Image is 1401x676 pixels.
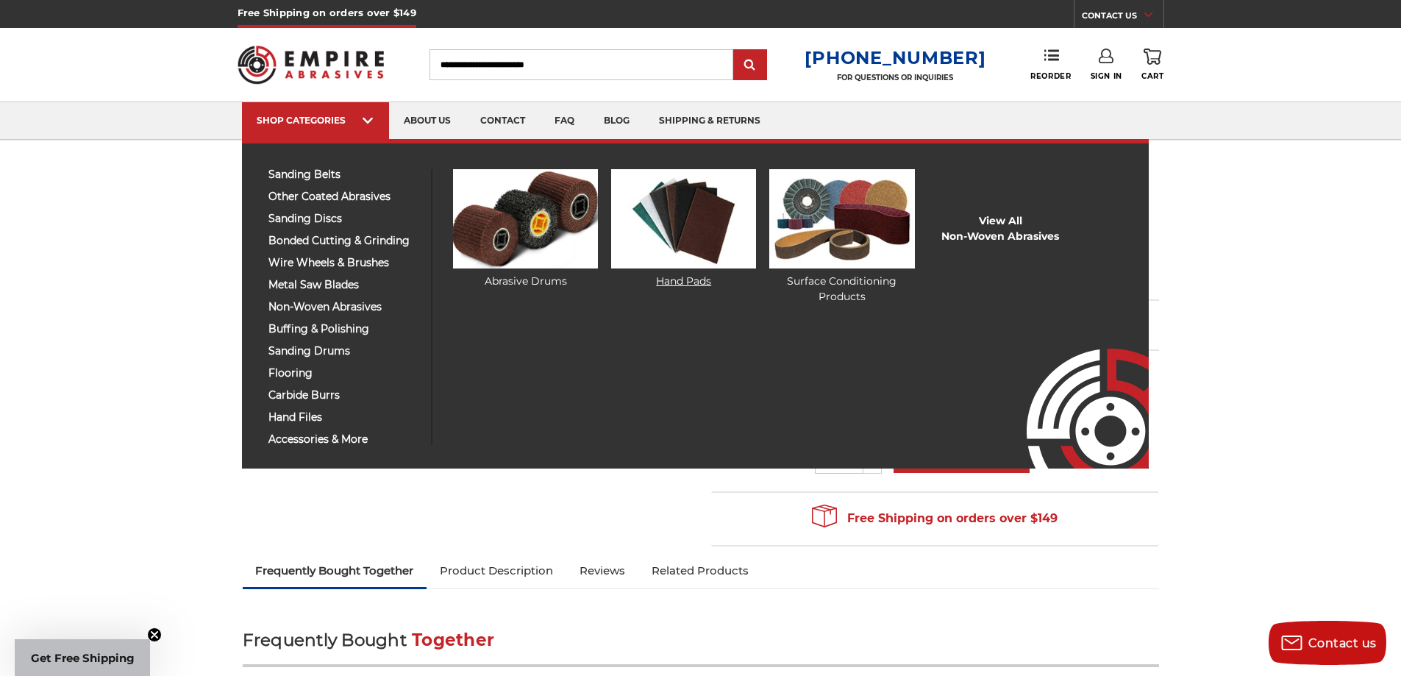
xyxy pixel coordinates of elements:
[769,169,914,305] a: Surface Conditioning Products
[268,324,421,335] span: buffing & polishing
[268,434,421,445] span: accessories & more
[1082,7,1163,28] a: CONTACT US
[268,191,421,202] span: other coated abrasives
[1141,71,1163,81] span: Cart
[268,280,421,291] span: metal saw blades
[941,213,1059,244] a: View AllNon-woven Abrasives
[15,639,150,676] div: Get Free ShippingClose teaser
[427,555,566,587] a: Product Description
[243,630,407,650] span: Frequently Bought
[268,368,421,379] span: flooring
[638,555,762,587] a: Related Products
[243,555,427,587] a: Frequently Bought Together
[1030,71,1071,81] span: Reorder
[268,235,421,246] span: bonded cutting & grinding
[1000,305,1149,469] img: Empire Abrasives Logo Image
[453,169,598,289] a: Abrasive Drums
[769,169,914,268] img: Surface Conditioning Products
[268,257,421,268] span: wire wheels & brushes
[453,169,598,268] img: Abrasive Drums
[644,102,775,140] a: shipping & returns
[389,102,466,140] a: about us
[257,115,374,126] div: SHOP CATEGORIES
[268,169,421,180] span: sanding belts
[466,102,540,140] a: contact
[147,627,162,642] button: Close teaser
[589,102,644,140] a: blog
[611,169,756,289] a: Hand Pads
[1269,621,1386,665] button: Contact us
[566,555,638,587] a: Reviews
[268,346,421,357] span: sanding drums
[812,504,1058,533] span: Free Shipping on orders over $149
[268,390,421,401] span: carbide burrs
[412,630,494,650] span: Together
[1141,49,1163,81] a: Cart
[711,436,803,472] span: $31.79
[238,36,385,93] img: Empire Abrasives
[1030,49,1071,80] a: Reorder
[805,47,985,68] a: [PHONE_NUMBER]
[540,102,589,140] a: faq
[268,302,421,313] span: non-woven abrasives
[1091,71,1122,81] span: Sign In
[805,73,985,82] p: FOR QUESTIONS OR INQUIRIES
[268,412,421,423] span: hand files
[268,213,421,224] span: sanding discs
[611,169,756,268] img: Hand Pads
[31,651,135,665] span: Get Free Shipping
[735,51,765,80] input: Submit
[1308,636,1377,650] span: Contact us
